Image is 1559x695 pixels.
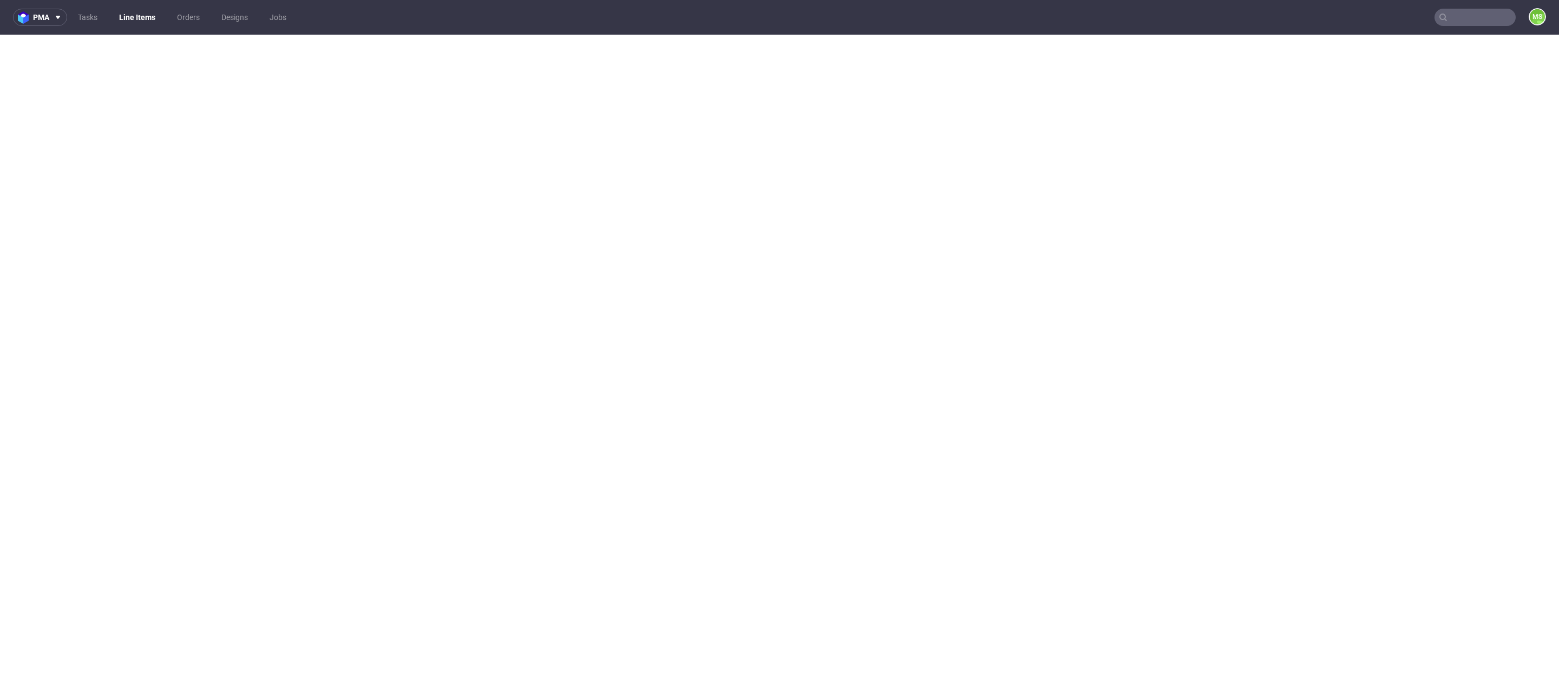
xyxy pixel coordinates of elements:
a: Designs [215,9,254,26]
a: Orders [171,9,206,26]
button: pma [13,9,67,26]
a: Line Items [113,9,162,26]
a: Jobs [263,9,293,26]
figcaption: MS [1530,9,1545,24]
img: logo [18,11,33,24]
span: pma [33,14,49,21]
a: Tasks [71,9,104,26]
